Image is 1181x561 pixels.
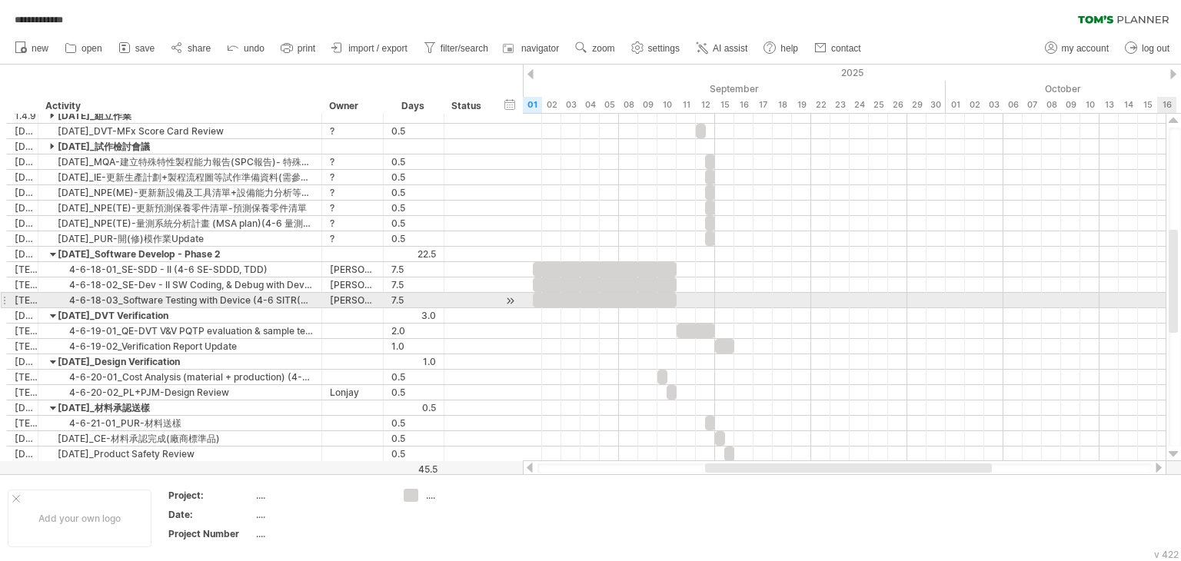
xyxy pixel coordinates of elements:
[46,416,314,430] div: 4-6-21-01_PUR-材料送樣
[330,170,375,184] div: ?
[46,154,314,169] div: [DATE]_MQA-建立特殊特性製程能力報告(SPC報告)- 特殊特性製程能力報告(SPC報告)
[46,308,314,323] div: [DATE]_DVT Verification
[648,43,680,54] span: settings
[15,400,38,415] div: [DATE]
[330,154,375,169] div: ?
[391,385,436,400] div: 0.5
[46,431,314,446] div: [DATE]_CE-材料承認完成(廠商標準品)
[1061,97,1080,113] div: Thursday, 9 October 2025
[780,43,798,54] span: help
[503,293,517,309] div: scroll to activity
[348,43,408,54] span: import / export
[696,97,715,113] div: Friday, 12 September 2025
[927,97,946,113] div: Tuesday, 30 September 2025
[45,98,313,114] div: Activity
[256,508,385,521] div: ....
[426,489,510,502] div: ....
[869,97,888,113] div: Thursday, 25 September 2025
[15,139,38,154] div: [DATE]
[391,339,436,354] div: 1.0
[115,38,159,58] a: save
[15,262,38,277] div: [TECHNICAL_ID]
[15,370,38,384] div: [TECHNICAL_ID]
[391,293,436,307] div: 7.5
[330,231,375,246] div: ?
[391,416,436,430] div: 0.5
[773,97,792,113] div: Thursday, 18 September 2025
[391,124,436,138] div: 0.5
[32,43,48,54] span: new
[592,43,614,54] span: zoom
[391,216,436,231] div: 0.5
[888,97,907,113] div: Friday, 26 September 2025
[542,97,561,113] div: Tuesday, 2 September 2025
[1157,97,1176,113] div: Thursday, 16 October 2025
[391,431,436,446] div: 0.5
[657,97,677,113] div: Wednesday, 10 September 2025
[946,97,965,113] div: Wednesday, 1 October 2025
[328,38,412,58] a: import / export
[441,43,488,54] span: filter/search
[638,97,657,113] div: Tuesday, 9 September 2025
[46,108,314,123] div: [DATE]_組立作業
[523,97,542,113] div: Monday, 1 September 2025
[391,262,436,277] div: 7.5
[15,108,38,123] div: 1.4.9
[46,139,314,154] div: [DATE]_試作檢討會議
[713,43,747,54] span: AI assist
[1119,97,1138,113] div: Tuesday, 14 October 2025
[46,324,314,338] div: 4-6-19-01_QE-DVT V&V PQTP evaluation & sample testing(4-6 QE DVT PQTP & Test Report)
[135,43,155,54] span: save
[391,324,436,338] div: 2.0
[831,43,861,54] span: contact
[330,277,375,292] div: [PERSON_NAME]
[298,43,315,54] span: print
[330,293,375,307] div: [PERSON_NAME]
[15,216,38,231] div: [DATE]
[521,43,559,54] span: navigator
[1062,43,1109,54] span: my account
[11,38,53,58] a: new
[391,277,436,292] div: 7.5
[223,38,269,58] a: undo
[46,293,314,307] div: 4-6-18-03_Software Testing with Device (4-6 SITR(System Integration Test Report, TDD))
[46,201,314,215] div: [DATE]_NPE(TE)-更新預測保養零件清單-預測保養零件清單
[46,262,314,277] div: 4-6-18-01_SE-SDD - II (4-6 SE-SDDD, TDD)
[46,385,314,400] div: 4-6-20-02_PL+PJM-Design Review
[391,154,436,169] div: 0.5
[46,400,314,415] div: [DATE]_材料承認送樣
[627,38,684,58] a: settings
[523,81,946,97] div: September 2025
[15,339,38,354] div: [TECHNICAL_ID]
[715,97,734,113] div: Monday, 15 September 2025
[391,201,436,215] div: 0.5
[46,124,314,138] div: [DATE]_DVT-MFx Score Card Review
[244,43,264,54] span: undo
[330,262,375,277] div: [PERSON_NAME]
[15,231,38,246] div: [DATE]
[391,170,436,184] div: 0.5
[581,97,600,113] div: Thursday, 4 September 2025
[46,354,314,369] div: [DATE]_Design Verification
[15,170,38,184] div: [DATE]
[168,489,253,502] div: Project:
[61,38,107,58] a: open
[15,185,38,200] div: [DATE]
[571,38,619,58] a: zoom
[391,231,436,246] div: 0.5
[619,97,638,113] div: Monday, 8 September 2025
[1138,97,1157,113] div: Wednesday, 15 October 2025
[1121,38,1174,58] a: log out
[760,38,803,58] a: help
[15,124,38,138] div: [DATE]
[1142,43,1169,54] span: log out
[1042,97,1061,113] div: Wednesday, 8 October 2025
[15,431,38,446] div: [DATE]
[15,277,38,292] div: [TECHNICAL_ID]
[46,277,314,292] div: 4-6-18-02_SE-Dev - II SW Coding, & Debug with Device(4-6 SE-Error Handling, TDD)
[46,339,314,354] div: 4-6-19-02_Verification Report Update
[15,154,38,169] div: [DATE]
[600,97,619,113] div: Friday, 5 September 2025
[15,446,38,461] div: [DATE]
[329,98,374,114] div: Owner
